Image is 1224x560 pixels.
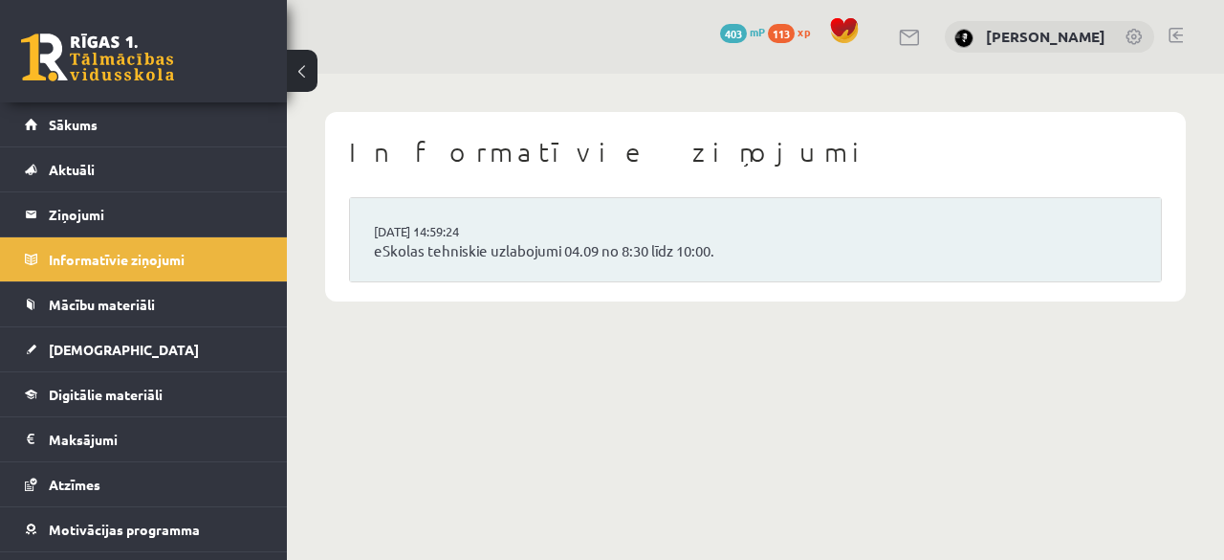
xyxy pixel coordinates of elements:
a: Motivācijas programma [25,507,263,551]
img: Diāna Seile [954,29,973,48]
a: Atzīmes [25,462,263,506]
a: Informatīvie ziņojumi [25,237,263,281]
span: Digitālie materiāli [49,386,163,403]
span: Motivācijas programma [49,521,200,538]
a: Digitālie materiāli [25,372,263,416]
span: xp [798,24,810,39]
a: [DATE] 14:59:24 [374,222,517,241]
span: mP [750,24,765,39]
span: [DEMOGRAPHIC_DATA] [49,341,199,358]
a: 113 xp [768,24,820,39]
a: Rīgas 1. Tālmācības vidusskola [21,34,174,81]
span: 113 [768,24,795,43]
a: Ziņojumi [25,192,263,236]
legend: Informatīvie ziņojumi [49,237,263,281]
a: [PERSON_NAME] [986,27,1105,46]
span: Aktuāli [49,161,95,178]
a: Mācību materiāli [25,282,263,326]
a: 403 mP [720,24,765,39]
h1: Informatīvie ziņojumi [349,136,1162,168]
span: Mācību materiāli [49,296,155,313]
span: Sākums [49,116,98,133]
span: Atzīmes [49,476,100,493]
legend: Maksājumi [49,417,263,461]
a: eSkolas tehniskie uzlabojumi 04.09 no 8:30 līdz 10:00. [374,240,1137,262]
legend: Ziņojumi [49,192,263,236]
a: Maksājumi [25,417,263,461]
span: 403 [720,24,747,43]
a: Aktuāli [25,147,263,191]
a: [DEMOGRAPHIC_DATA] [25,327,263,371]
a: Sākums [25,102,263,146]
